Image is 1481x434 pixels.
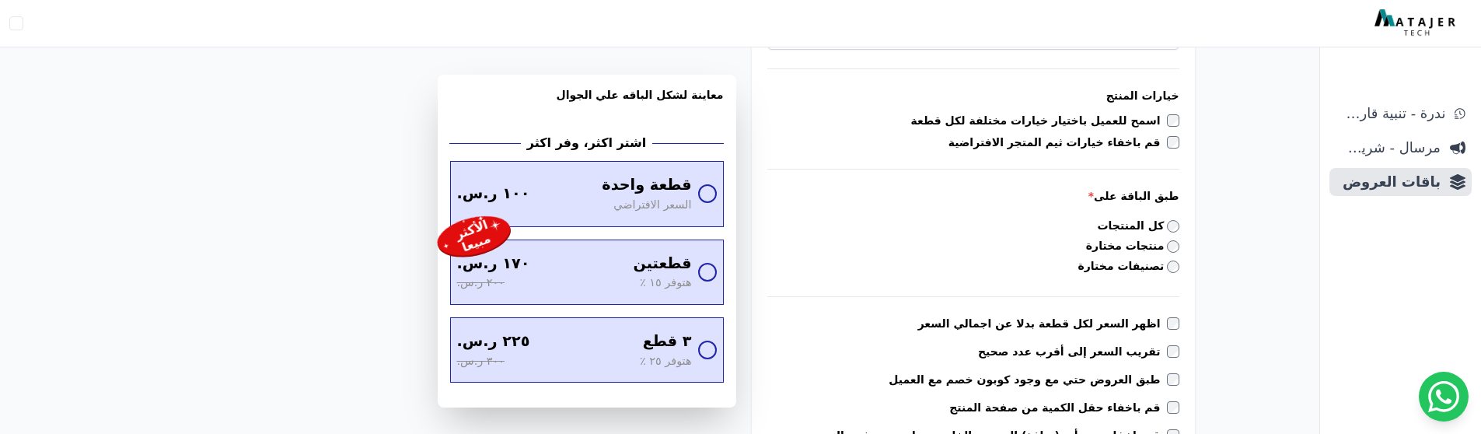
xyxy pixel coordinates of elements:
[767,88,1179,103] h3: خيارات المنتج
[1086,238,1179,254] label: منتجات مختارة
[1167,220,1179,233] input: كل المنتجات
[1167,261,1179,273] input: تصنيفات مختارة
[457,331,530,353] span: ٢٢٥ ر.س.
[643,331,692,353] span: ٣ قطع
[949,400,1166,415] label: قم باخفاء حقل الكمية من صفحة المنتج
[613,197,691,214] span: السعر الافتراضي
[450,87,724,121] h3: معاينة لشكل الباقه علي الجوال
[948,135,1167,150] label: قم باخفاء خيارات ثيم المتجر الافتراضية
[767,188,1179,204] label: طبق الباقة على
[457,353,505,370] span: ٣٠٠ ر.س.
[1336,137,1441,159] span: مرسال - شريط دعاية
[1374,9,1459,37] img: MatajerTech Logo
[640,275,692,292] span: هتوفر ١٥ ٪
[457,275,505,292] span: ٢٠٠ ر.س.
[527,134,646,152] h2: اشتر اكثر، وفر اكثر
[450,217,497,257] div: الأكثر مبيعا
[457,183,530,205] span: ١٠٠ ر.س.
[918,316,1167,331] label: اظهر السعر لكل قطعة بدلا عن اجمالي السعر
[889,372,1166,387] label: طبق العروض حتي مع وجود كوبون خصم مع العميل
[978,344,1167,359] label: تقريب السعر إلى أقرب عدد صحيح
[911,113,1167,128] label: اسمح للعميل باختيار خيارات مختلفة لكل قطعة
[1336,103,1445,124] span: ندرة - تنبية قارب علي النفاذ
[640,353,692,370] span: هتوفر ٢٥ ٪
[1167,240,1179,253] input: منتجات مختارة
[1078,258,1179,275] label: تصنيفات مختارة
[1336,171,1441,193] span: باقات العروض
[633,253,691,275] span: قطعتين
[457,253,530,275] span: ١٧٠ ر.س.
[602,174,691,197] span: قطعة واحدة
[1098,218,1179,234] label: كل المنتجات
